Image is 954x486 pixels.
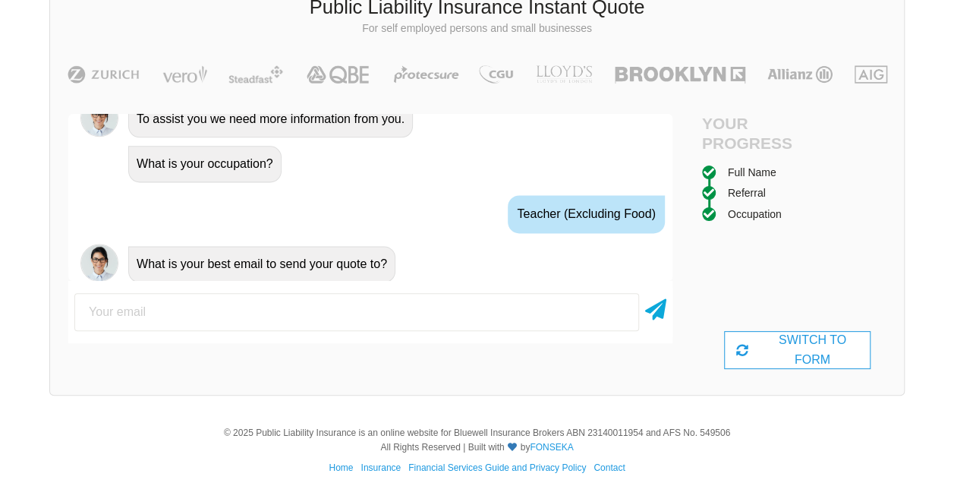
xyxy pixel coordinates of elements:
div: To assist you we need more information from you. [128,101,413,137]
div: Referral [728,185,766,201]
div: Full Name [728,164,776,181]
a: Insurance [361,462,401,473]
div: Occupation [728,206,782,222]
div: What is your best email to send your quote to? [128,246,395,282]
a: Contact [593,462,625,473]
img: CGU | Public Liability Insurance [473,65,518,84]
input: Your email [74,293,639,331]
a: Financial Services Guide and Privacy Policy [408,462,586,473]
div: What is your occupation? [128,146,282,182]
h4: Your Progress [702,114,798,152]
div: SWITCH TO FORM [724,331,871,369]
a: Home [329,462,353,473]
img: QBE | Public Liability Insurance [298,65,379,84]
img: Allianz | Public Liability Insurance [760,65,840,84]
img: Vero | Public Liability Insurance [156,65,214,84]
div: Teacher (Excluding food) [508,195,664,233]
a: FONSEKA [530,442,573,453]
img: Steadfast | Public Liability Insurance [222,65,289,84]
p: For self employed persons and small businesses [61,21,893,36]
img: Zurich | Public Liability Insurance [61,65,146,84]
img: Chatbot | PLI [80,244,118,282]
img: AIG | Public Liability Insurance [849,65,893,84]
img: Protecsure | Public Liability Insurance [388,65,464,84]
img: LLOYD's | Public Liability Insurance [527,65,600,84]
img: Brooklyn | Public Liability Insurance [609,65,751,84]
img: Chatbot | PLI [80,99,118,137]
